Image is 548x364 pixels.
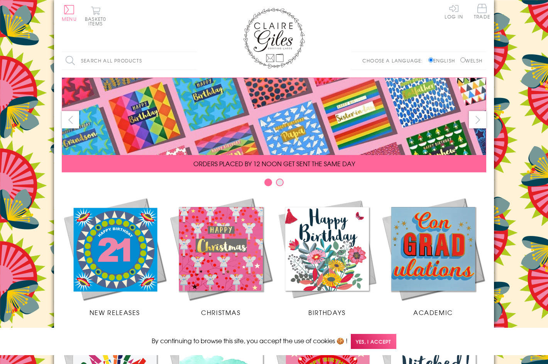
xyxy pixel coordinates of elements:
[469,111,486,128] button: next
[189,52,197,69] input: Search
[351,334,396,349] span: Yes, I accept
[90,308,140,317] span: New Releases
[474,4,490,19] span: Trade
[308,308,345,317] span: Birthdays
[88,15,106,27] span: 0 items
[380,196,486,317] a: Academic
[201,308,240,317] span: Christmas
[85,6,106,26] button: Basket0 items
[460,57,482,64] label: Welsh
[193,159,355,168] span: ORDERS PLACED BY 12 NOON GET SENT THE SAME DAY
[274,196,380,317] a: Birthdays
[62,15,77,22] span: Menu
[243,8,305,69] img: Claire Giles Greetings Cards
[62,52,197,69] input: Search all products
[276,179,284,186] button: Carousel Page 2
[428,57,433,62] input: English
[168,196,274,317] a: Christmas
[445,4,463,19] a: Log In
[62,111,79,128] button: prev
[474,4,490,20] a: Trade
[428,57,459,64] label: English
[62,5,77,21] button: Menu
[460,57,465,62] input: Welsh
[413,308,453,317] span: Academic
[62,196,168,317] a: New Releases
[62,178,486,190] div: Carousel Pagination
[362,57,427,64] p: Choose a language:
[264,179,272,186] button: Carousel Page 1 (Current Slide)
